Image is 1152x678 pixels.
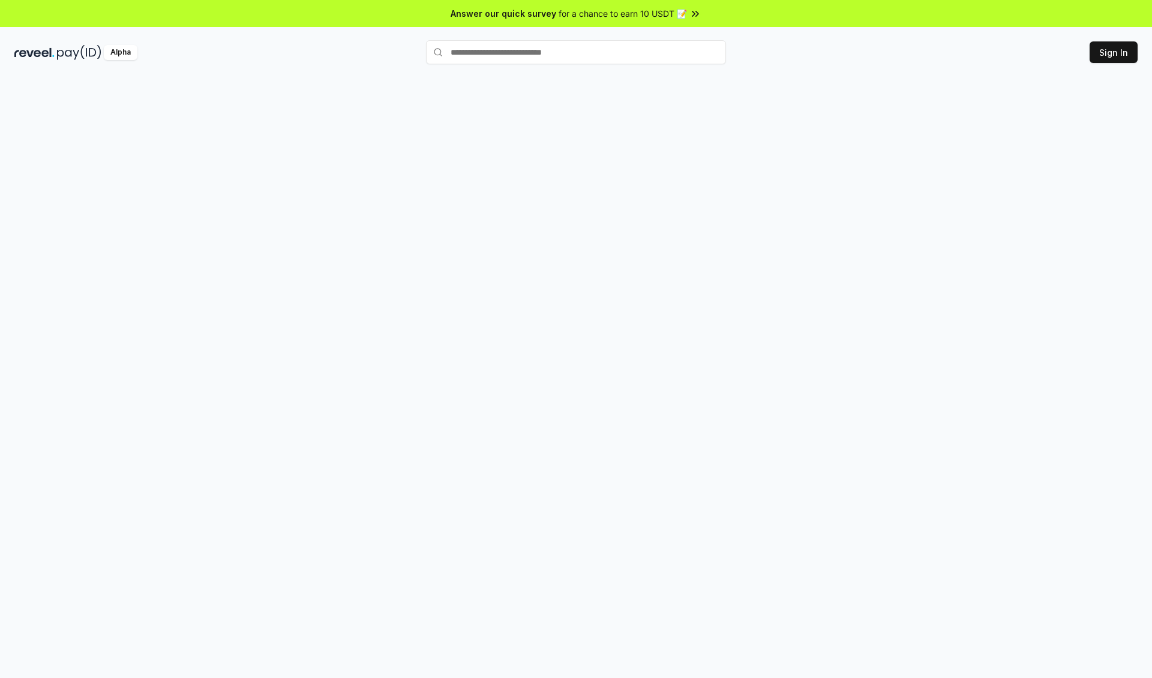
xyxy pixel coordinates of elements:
button: Sign In [1090,41,1138,63]
span: Answer our quick survey [451,7,556,20]
img: reveel_dark [14,45,55,60]
span: for a chance to earn 10 USDT 📝 [559,7,687,20]
img: pay_id [57,45,101,60]
div: Alpha [104,45,137,60]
